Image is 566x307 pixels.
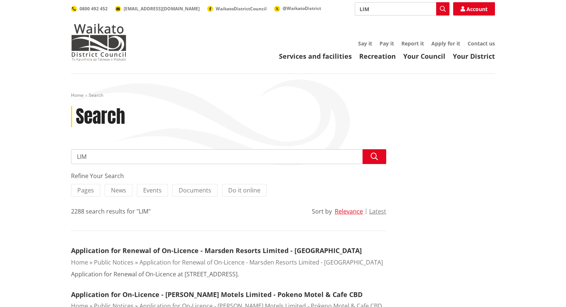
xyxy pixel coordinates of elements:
a: 0800 492 452 [71,6,108,12]
a: Account [453,2,495,16]
a: Services and facilities [279,52,352,61]
a: Your District [453,52,495,61]
input: Search input [355,2,449,16]
a: Report it [401,40,424,47]
a: Apply for it [431,40,460,47]
a: Your Council [403,52,445,61]
span: 0800 492 452 [80,6,108,12]
p: Application for Renewal of On-Licence at [STREET_ADDRESS]. [71,270,239,279]
nav: breadcrumb [71,92,495,99]
img: Waikato District Council - Te Kaunihera aa Takiwaa o Waikato [71,24,127,61]
input: Search input [71,149,386,164]
a: Recreation [359,52,396,61]
h1: Search [76,106,125,127]
a: Application for Renewal of On-Licence - Marsden Resorts Limited - [GEOGRAPHIC_DATA] [71,246,362,255]
span: Pages [77,186,94,194]
a: [EMAIL_ADDRESS][DOMAIN_NAME] [115,6,200,12]
div: 2288 search results for "LIM" [71,207,151,216]
a: @WaikatoDistrict [274,5,321,11]
span: Do it online [228,186,260,194]
span: News [111,186,126,194]
a: Application for Renewal of On-Licence - Marsden Resorts Limited - [GEOGRAPHIC_DATA] [139,258,383,266]
a: Say it [358,40,372,47]
span: Search [89,92,103,98]
a: Public Notices [94,258,134,266]
span: [EMAIL_ADDRESS][DOMAIN_NAME] [124,6,200,12]
span: Events [143,186,162,194]
span: Documents [179,186,211,194]
span: WaikatoDistrictCouncil [216,6,267,12]
a: Home [71,92,84,98]
div: Sort by [312,207,332,216]
a: Home [71,258,88,266]
span: @WaikatoDistrict [283,5,321,11]
a: Pay it [380,40,394,47]
button: Latest [369,208,386,215]
a: Application for On-Licence - [PERSON_NAME] Motels Limited - Pokeno Motel & Cafe CBD [71,290,363,299]
a: WaikatoDistrictCouncil [207,6,267,12]
a: Contact us [468,40,495,47]
button: Relevance [335,208,363,215]
div: Refine Your Search [71,171,386,180]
